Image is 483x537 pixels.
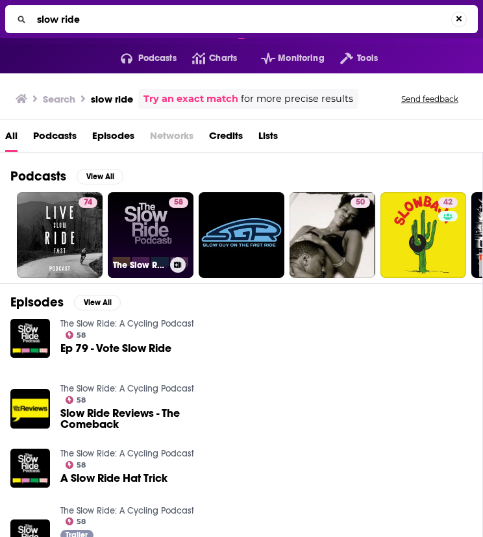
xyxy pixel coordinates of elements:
img: Slow Ride Reviews - The Comeback [10,389,50,429]
a: 58The Slow Ride: A Cycling Podcast [108,192,193,278]
span: 42 [443,196,452,209]
a: Ep 79 - Vote Slow Ride [60,343,171,354]
span: Networks [150,125,193,152]
a: Try an exact match [143,92,238,106]
button: View All [74,295,121,310]
button: open menu [105,48,177,69]
a: 58 [66,518,86,525]
a: The Slow Ride: A Cycling Podcast [60,505,194,516]
button: Send feedback [397,94,462,105]
span: Monitoring [278,49,324,68]
h2: Podcasts [10,168,66,184]
span: 58 [77,519,86,525]
span: 50 [356,196,365,209]
button: open menu [245,48,325,69]
a: 50 [351,197,370,208]
h3: slow ride [91,93,133,105]
a: 74 [79,197,97,208]
span: 74 [84,196,92,209]
span: 58 [77,462,86,468]
a: The Slow Ride: A Cycling Podcast [60,318,194,329]
a: All [5,125,18,152]
a: Episodes [92,125,134,152]
h2: Episodes [10,294,64,310]
a: Charts [177,48,237,69]
span: 58 [77,332,86,338]
a: 50 [290,192,375,278]
span: 58 [174,196,183,209]
a: 74 [17,192,103,278]
h3: The Slow Ride: A Cycling Podcast [113,260,165,271]
button: View All [77,169,123,184]
a: Credits [209,125,243,152]
a: Lists [258,125,278,152]
a: 42 [380,192,466,278]
img: A Slow Ride Hat Trick [10,449,50,488]
a: 42 [438,197,458,208]
div: Search... [5,5,478,33]
a: The Slow Ride: A Cycling Podcast [60,448,194,459]
span: Tools [357,49,378,68]
a: 58 [66,461,86,469]
a: 58 [66,331,86,339]
a: Podcasts [33,125,77,152]
a: Slow Ride Reviews - The Comeback [60,408,208,430]
h3: Search [43,93,75,105]
span: 58 [77,397,86,403]
a: A Slow Ride Hat Trick [60,473,167,484]
a: 58 [169,197,188,208]
a: PodcastsView All [10,168,123,184]
input: Search... [32,9,451,30]
a: EpisodesView All [10,294,121,310]
span: Charts [209,49,237,68]
button: open menu [325,48,378,69]
a: The Slow Ride: A Cycling Podcast [60,383,194,394]
a: 58 [66,396,86,404]
span: for more precise results [241,92,353,106]
span: Podcasts [138,49,177,68]
img: Ep 79 - Vote Slow Ride [10,319,50,358]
